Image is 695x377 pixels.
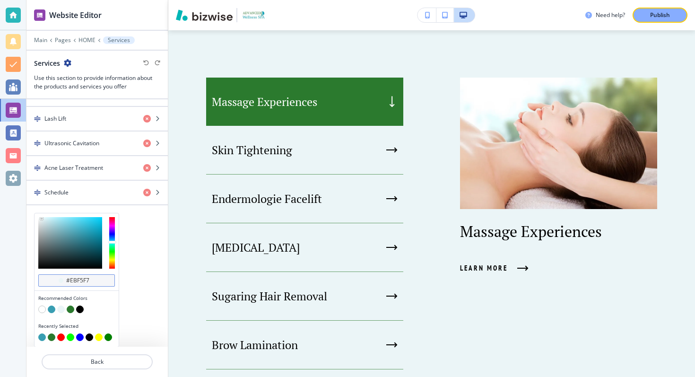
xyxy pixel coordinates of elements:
span: Help [150,319,165,325]
button: Massage Experiences [206,78,403,126]
img: editor icon [34,9,45,21]
h4: Acne Laser Treatment [44,164,103,172]
div: Profile image for Support [19,15,38,34]
div: We'll be back online in 2 hours [19,200,158,210]
p: Massage Experiences [212,95,317,109]
div: Google Tag Manager Guide [14,267,175,284]
p: Services [108,37,130,44]
span: Learn More [460,263,508,274]
div: Send us a message [19,190,158,200]
button: DragUltrasonic Cavitation [26,132,168,156]
h2: Services [34,58,60,68]
button: HOME [78,37,96,44]
button: Help [126,295,189,333]
img: Your Logo [241,10,267,20]
div: Connect Bizwise Email to Gmail [14,249,175,267]
span: Messages [78,319,111,325]
div: Connect Bizwise Email to Gmail [19,253,158,263]
div: Recent message [19,135,170,145]
button: Publish [633,8,687,23]
button: Sugaring Hair Removal [206,272,403,321]
span: Home [21,319,42,325]
button: Pages [55,37,71,44]
p: Endermologie Facelift [212,192,322,206]
img: Drag [34,140,41,147]
h4: Schedule [44,188,69,197]
button: Brow Lamination [206,321,403,369]
h3: Use this section to provide information about the products and services you offer [34,74,160,91]
img: Drag [34,189,41,196]
button: Endermologie Facelift [206,175,403,223]
p: [MEDICAL_DATA] [212,240,300,254]
div: DropInBlog Guide [14,284,175,302]
img: Bizwise Logo [176,9,233,21]
span: You’ll get replies here and in your email: ✉️ [EMAIL_ADDRESS][DOMAIN_NAME] The team will reply as... [42,150,439,158]
h4: Recently Selected [38,323,115,330]
h4: Lash Lift [44,114,66,123]
div: Bizwise [42,159,67,169]
p: Brow Lamination [212,338,298,352]
img: Drag [34,115,41,122]
button: Back [42,354,153,369]
button: Services [103,36,135,44]
div: Close [163,15,180,32]
p: How can we help? [19,99,170,115]
p: Publish [650,11,670,19]
h4: Ultrasonic Cavitation [44,139,99,148]
div: Profile image for Support [19,149,38,168]
button: [MEDICAL_DATA] [206,223,403,272]
p: Massage Experiences [460,222,657,240]
button: DragAcne Laser Treatment [26,156,168,181]
h3: Need help? [596,11,625,19]
p: Skin Tightening [212,143,292,157]
button: DragLash Lift [26,107,168,132]
button: Skin Tightening [206,126,403,175]
div: Profile image for SupportYou’ll get replies here and in your email: ✉️ [EMAIL_ADDRESS][DOMAIN_NAM... [10,141,179,176]
h4: Recommended Colors [38,295,115,302]
div: Send us a messageWe'll be back online in 2 hours [9,182,180,218]
div: Recent messageProfile image for SupportYou’ll get replies here and in your email: ✉️ [EMAIL_ADDRE... [9,127,180,177]
h2: Website Editor [49,9,102,21]
button: Search for help [14,227,175,245]
div: DropInBlog Guide [19,288,158,298]
button: Learn More [460,255,529,281]
p: Sugaring Hair Removal [212,289,327,303]
p: Back [43,358,152,366]
div: Google Tag Manager Guide [19,271,158,281]
p: Hi [PERSON_NAME] 👋 [19,67,170,99]
div: • [DATE] [69,159,95,169]
img: Drag [34,165,41,171]
img: a056a3583ebd43b2ca8e8a8cff602ff5.webp [460,78,657,209]
button: DragSchedule [26,181,168,205]
button: Main [34,37,47,44]
span: Search for help [19,231,77,241]
button: Messages [63,295,126,333]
